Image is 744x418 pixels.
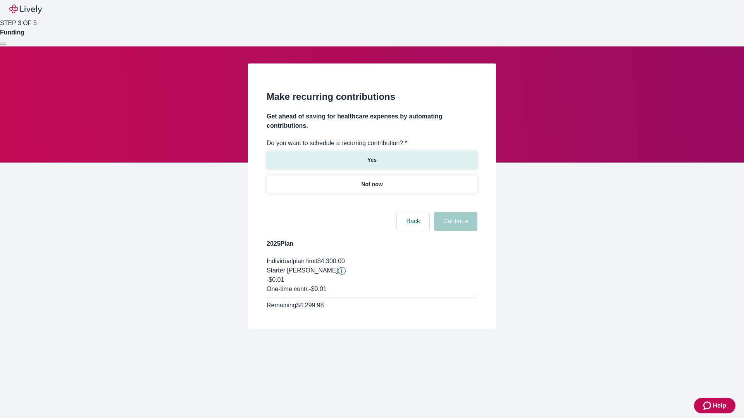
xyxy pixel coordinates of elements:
[267,175,477,194] button: Not now
[267,302,296,308] span: Remaining
[9,5,42,14] img: Lively
[361,180,382,188] p: Not now
[338,267,346,275] button: Lively will contribute $0.01 to establish your account
[397,212,429,231] button: Back
[267,151,477,169] button: Yes
[317,258,345,264] span: $4,300.00
[267,112,477,130] h4: Get ahead of saving for healthcare expenses by automating contributions.
[267,239,477,248] h4: 2025 Plan
[703,401,713,410] svg: Zendesk support icon
[267,286,309,292] span: One-time contr.
[338,267,346,275] svg: Starter penny details
[713,401,726,410] span: Help
[267,267,338,274] span: Starter [PERSON_NAME]
[267,276,284,283] span: -$0.01
[267,90,477,104] h2: Make recurring contributions
[267,258,317,264] span: Individual plan limit
[367,156,377,164] p: Yes
[267,139,407,148] label: Do you want to schedule a recurring contribution? *
[309,286,326,292] span: - $0.01
[296,302,324,308] span: $4,299.98
[694,398,735,413] button: Zendesk support iconHelp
